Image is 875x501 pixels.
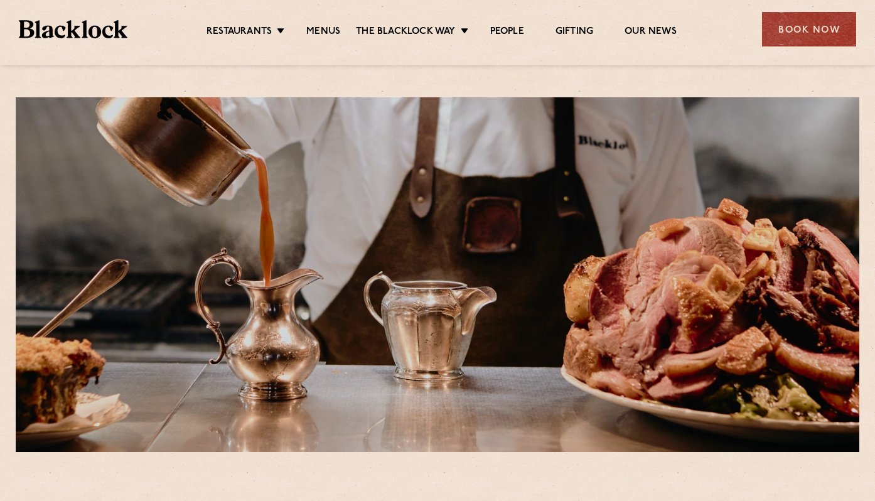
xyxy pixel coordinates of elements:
[556,26,593,40] a: Gifting
[19,20,127,38] img: BL_Textured_Logo-footer-cropped.svg
[356,26,455,40] a: The Blacklock Way
[490,26,524,40] a: People
[207,26,272,40] a: Restaurants
[625,26,677,40] a: Our News
[762,12,856,46] div: Book Now
[306,26,340,40] a: Menus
